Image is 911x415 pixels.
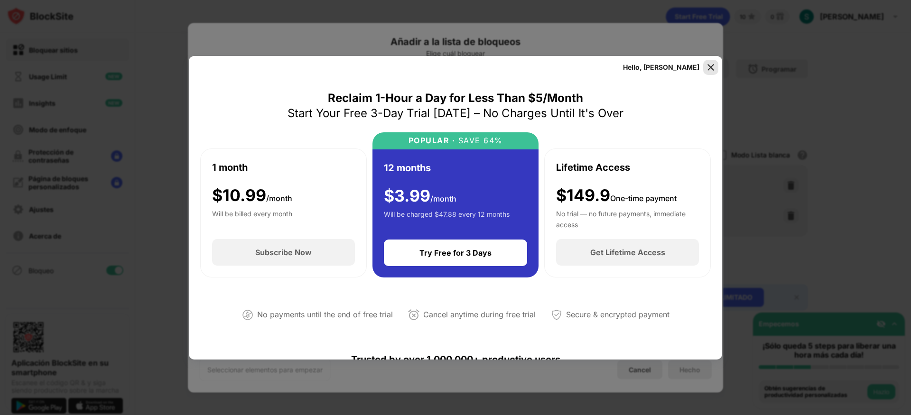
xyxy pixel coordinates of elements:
div: Will be billed every month [212,209,292,228]
div: $149.9 [556,186,677,205]
div: 1 month [212,160,248,175]
div: $ 10.99 [212,186,292,205]
div: Subscribe Now [255,248,312,257]
div: $ 3.99 [384,186,456,206]
div: Get Lifetime Access [590,248,665,257]
img: cancel-anytime [408,309,419,321]
div: SAVE 64% [455,136,503,145]
div: POPULAR · [409,136,455,145]
div: Cancel anytime during free trial [423,308,536,322]
span: One-time payment [610,194,677,203]
div: Reclaim 1-Hour a Day for Less Than $5/Month [328,91,583,106]
span: /month [266,194,292,203]
div: Start Your Free 3-Day Trial [DATE] – No Charges Until It's Over [288,106,623,121]
div: Secure & encrypted payment [566,308,669,322]
div: No trial — no future payments, immediate access [556,209,699,228]
img: secured-payment [551,309,562,321]
div: Hello, [PERSON_NAME] [623,64,699,71]
div: No payments until the end of free trial [257,308,393,322]
img: not-paying [242,309,253,321]
span: /month [430,194,456,203]
div: Will be charged $47.88 every 12 months [384,209,510,228]
div: Try Free for 3 Days [419,248,492,258]
div: Lifetime Access [556,160,630,175]
div: Trusted by over 1,000,000+ productive users [200,337,711,382]
div: 12 months [384,161,431,175]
